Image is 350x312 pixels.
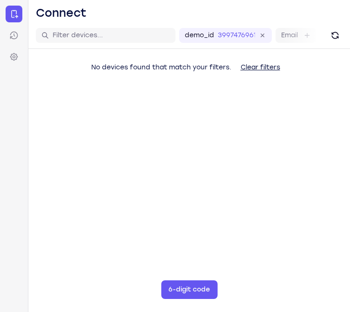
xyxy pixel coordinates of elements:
[6,48,22,65] a: Settings
[161,280,217,299] button: 6-digit code
[6,27,22,44] a: Sessions
[36,6,87,20] h1: Connect
[91,63,231,71] span: No devices found that match your filters.
[233,58,288,77] button: Clear filters
[53,31,170,40] input: Filter devices...
[6,6,22,22] a: Connect
[185,31,214,40] label: demo_id
[281,31,298,40] label: Email
[328,28,343,43] button: Refresh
